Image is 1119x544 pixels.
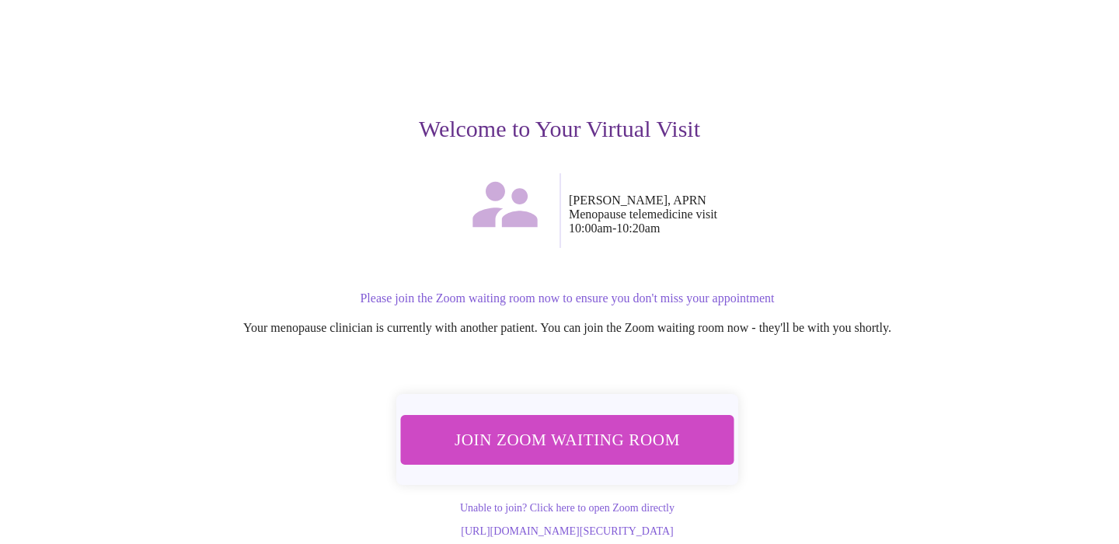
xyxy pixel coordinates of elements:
h3: Welcome to Your Virtual Visit [81,116,1038,142]
a: Unable to join? Click here to open Zoom directly [460,502,675,514]
span: Join Zoom Waiting Room [421,425,713,454]
p: [PERSON_NAME], APRN Menopause telemedicine visit 10:00am - 10:20am [569,194,1038,235]
p: Please join the Zoom waiting room now to ensure you don't miss your appointment [96,291,1038,305]
a: [URL][DOMAIN_NAME][SECURITY_DATA] [461,525,673,537]
button: Join Zoom Waiting Room [400,415,734,464]
p: Your menopause clinician is currently with another patient. You can join the Zoom waiting room no... [96,321,1038,335]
